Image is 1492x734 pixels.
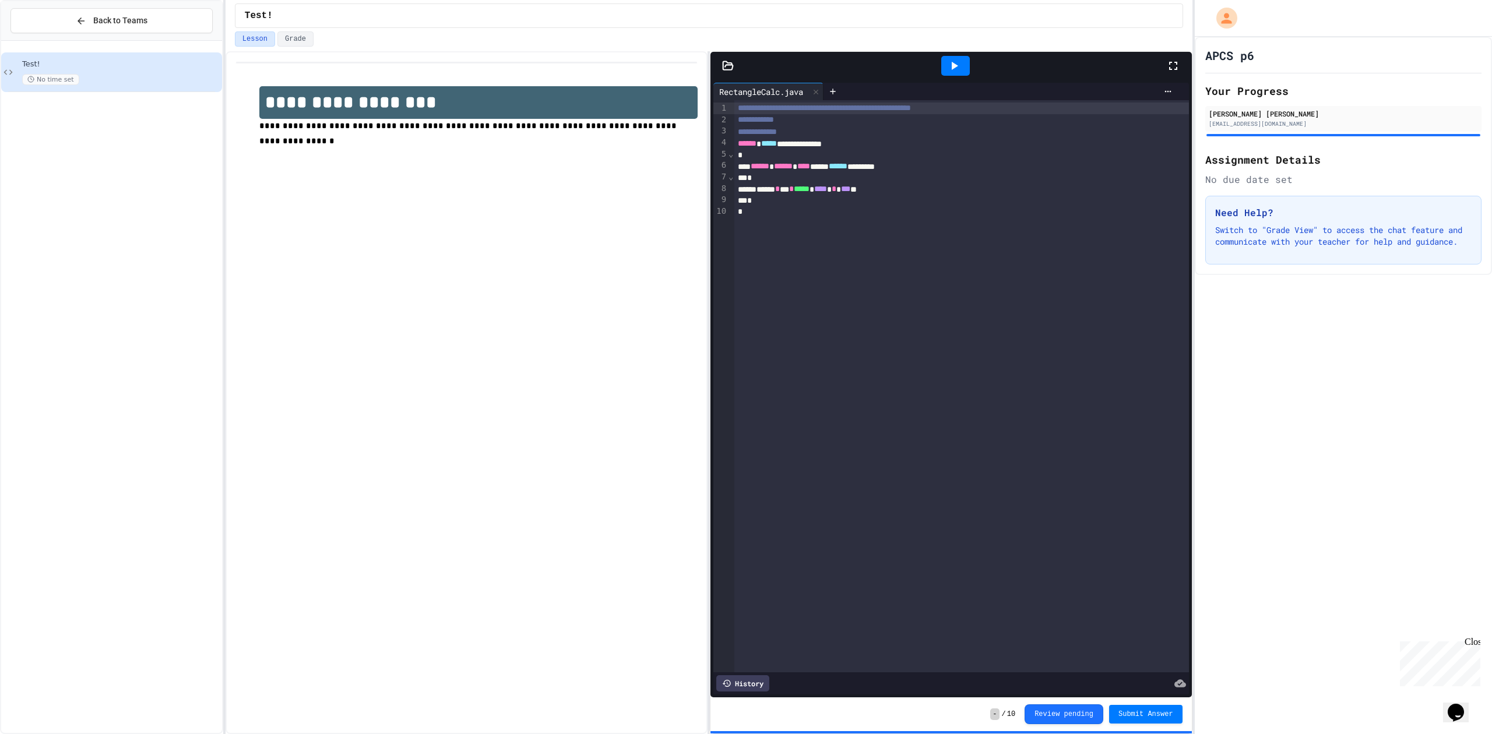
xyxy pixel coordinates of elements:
[1002,710,1006,719] span: /
[990,708,999,720] span: -
[716,675,769,691] div: History
[713,83,824,100] div: RectangleCalc.java
[5,5,80,74] div: Chat with us now!Close
[713,194,728,206] div: 9
[713,206,728,217] div: 10
[713,149,728,160] div: 5
[235,31,275,47] button: Lesson
[1209,108,1478,119] div: [PERSON_NAME] [PERSON_NAME]
[1205,151,1482,168] h2: Assignment Details
[1395,637,1480,686] iframe: chat widget
[728,172,734,181] span: Fold line
[1205,172,1482,186] div: No due date set
[713,86,809,98] div: RectangleCalc.java
[1443,687,1480,722] iframe: chat widget
[1205,47,1254,63] h1: APCS p6
[713,114,728,126] div: 2
[713,183,728,195] div: 8
[713,103,728,114] div: 1
[713,125,728,137] div: 3
[1209,119,1478,128] div: [EMAIL_ADDRESS][DOMAIN_NAME]
[713,171,728,183] div: 7
[1215,224,1472,248] p: Switch to "Grade View" to access the chat feature and communicate with your teacher for help and ...
[1204,5,1240,31] div: My Account
[713,137,728,149] div: 4
[22,59,220,69] span: Test!
[1025,704,1103,724] button: Review pending
[22,74,79,85] span: No time set
[713,160,728,171] div: 6
[1205,83,1482,99] h2: Your Progress
[728,149,734,158] span: Fold line
[1109,705,1183,724] button: Submit Answer
[1007,710,1015,719] span: 10
[10,8,213,33] button: Back to Teams
[1215,206,1472,220] h3: Need Help?
[245,9,273,23] span: Test!
[277,31,314,47] button: Grade
[93,15,147,27] span: Back to Teams
[1118,710,1173,719] span: Submit Answer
